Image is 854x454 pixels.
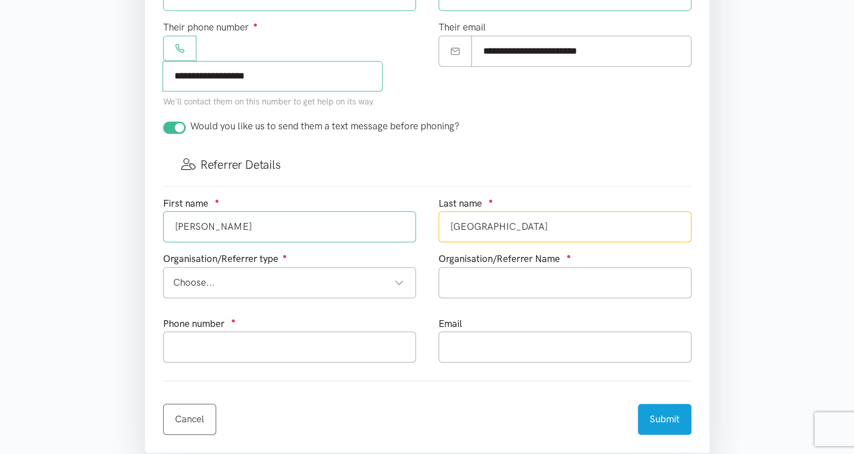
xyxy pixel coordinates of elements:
[215,197,220,205] sup: ●
[163,61,383,92] input: Phone number
[638,404,691,435] button: Submit
[489,197,493,205] sup: ●
[163,251,416,267] div: Organisation/Referrer type
[181,156,673,173] h3: Referrer Details
[163,404,216,435] a: Cancel
[253,20,258,29] sup: ●
[283,252,287,260] sup: ●
[231,316,236,325] sup: ●
[163,316,225,331] label: Phone number
[439,251,560,267] label: Organisation/Referrer Name
[439,20,486,35] label: Their email
[173,275,404,290] div: Choose...
[163,20,258,35] label: Their phone number
[190,120,459,132] span: Would you like us to send them a text message before phoning?
[471,36,691,67] input: Email
[567,252,571,260] sup: ●
[163,97,375,107] small: We'll contact them on this number to get help on its way.
[439,196,482,211] label: Last name
[163,196,208,211] label: First name
[439,316,462,331] label: Email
